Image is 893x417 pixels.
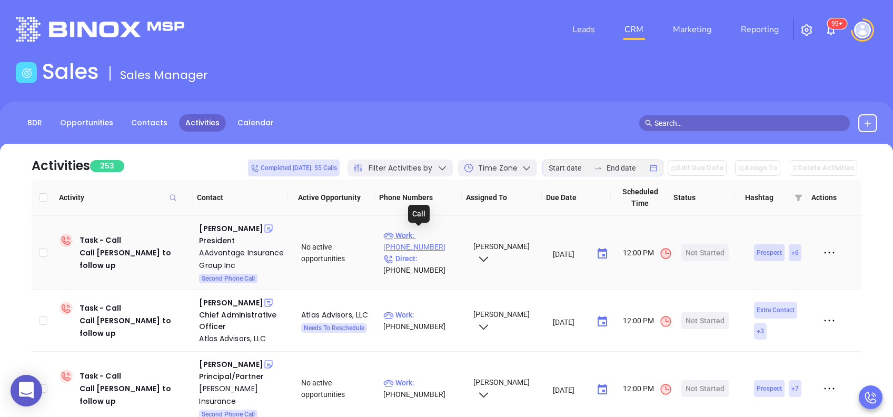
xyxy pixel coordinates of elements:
[202,273,255,284] span: Second Phone Call
[686,380,725,397] div: Not Started
[199,371,286,382] div: Principal/Partner
[199,222,263,235] div: [PERSON_NAME]
[791,383,799,394] span: + 7
[251,162,337,174] span: Completed [DATE]: 55 Calls
[199,309,286,332] div: Chief Administrative Officer
[645,120,652,127] span: search
[686,312,725,329] div: Not Started
[32,156,90,175] div: Activities
[383,254,418,263] span: Direct :
[594,164,602,172] span: swap-right
[59,192,188,203] span: Activity
[301,309,375,321] div: Atlas Advisors, LLC
[125,114,174,132] a: Contacts
[623,383,672,396] span: 12:00 PM
[669,180,735,216] th: Status
[301,377,375,400] div: No active opportunities
[735,160,780,176] button: Assign To
[800,24,813,36] img: iconSetting
[369,163,432,174] span: Filter Activities by
[80,382,191,408] div: Call [PERSON_NAME] to follow up
[623,247,672,260] span: 12:00 PM
[757,247,782,259] span: Prospect
[592,379,613,400] button: Choose date, selected date is Aug 25, 2025
[478,163,518,174] span: Time Zone
[472,242,530,262] span: [PERSON_NAME]
[383,231,414,240] span: Work :
[199,382,286,408] a: [PERSON_NAME] Insurance
[42,59,99,84] h1: Sales
[472,310,530,330] span: [PERSON_NAME]
[542,180,611,216] th: Due Date
[16,17,184,42] img: logo
[757,304,795,316] span: Extra Contact
[199,235,286,246] div: President
[825,24,837,36] img: iconNotification
[553,316,588,327] input: MM/DD/YYYY
[383,253,463,276] p: [PHONE_NUMBER]
[80,370,191,408] div: Task - Call
[757,383,782,394] span: Prospect
[54,114,120,132] a: Opportunities
[80,302,191,340] div: Task - Call
[668,160,727,176] button: Edit Due Date
[592,243,613,264] button: Choose date, selected date is Aug 25, 2025
[568,19,599,40] a: Leads
[854,22,871,38] img: user
[199,246,286,272] a: AAdvantage Insurance Group Inc
[686,244,725,261] div: Not Started
[594,164,602,172] span: to
[199,332,286,345] a: Atlas Advisors, LLC
[623,315,672,328] span: 12:00 PM
[620,19,648,40] a: CRM
[383,379,414,387] span: Work :
[611,180,669,216] th: Scheduled Time
[193,180,287,216] th: Contact
[553,249,588,259] input: MM/DD/YYYY
[199,358,263,371] div: [PERSON_NAME]
[304,322,364,334] span: Needs To Reschedule
[383,309,463,332] p: [PHONE_NUMBER]
[80,234,191,272] div: Task - Call
[745,192,790,203] span: Hashtag
[553,384,588,395] input: MM/DD/YYYY
[383,377,463,400] p: [PHONE_NUMBER]
[80,246,191,272] div: Call [PERSON_NAME] to follow up
[462,180,542,216] th: Assigned To
[408,205,430,223] div: Call
[179,114,226,132] a: Activities
[472,378,530,398] span: [PERSON_NAME]
[791,247,799,259] span: + 6
[375,180,462,216] th: Phone Numbers
[199,296,263,309] div: [PERSON_NAME]
[90,160,124,172] span: 253
[287,180,375,216] th: Active Opportunity
[80,314,191,340] div: Call [PERSON_NAME] to follow up
[383,311,414,319] span: Work :
[669,19,716,40] a: Marketing
[21,114,48,132] a: BDR
[807,180,851,216] th: Actions
[757,325,764,337] span: + 3
[789,160,857,176] button: Delete Activities
[301,241,375,264] div: No active opportunities
[383,230,463,253] p: [PHONE_NUMBER]
[607,162,648,174] input: End date
[737,19,783,40] a: Reporting
[231,114,280,132] a: Calendar
[592,311,613,332] button: Choose date, selected date is Aug 25, 2025
[827,18,847,29] sup: 100
[654,117,844,129] input: Search…
[549,162,590,174] input: Start date
[120,67,208,83] span: Sales Manager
